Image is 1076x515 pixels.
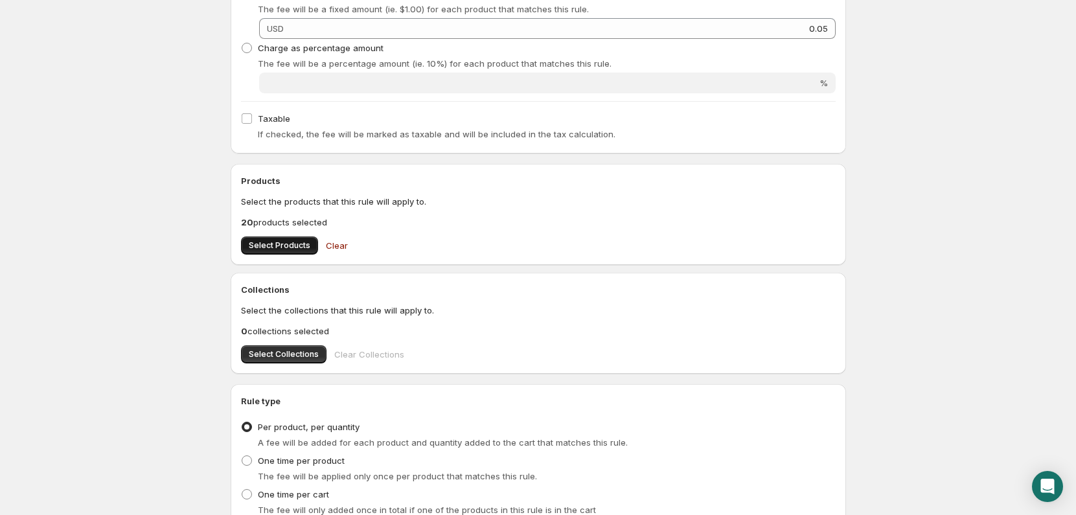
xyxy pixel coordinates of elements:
span: Select Products [249,240,310,251]
p: Select the products that this rule will apply to. [241,195,836,208]
span: One time per cart [258,489,329,499]
p: collections selected [241,325,836,338]
p: products selected [241,216,836,229]
span: The fee will be applied only once per product that matches this rule. [258,471,537,481]
button: Select Products [241,236,318,255]
span: The fee will only added once in total if one of the products in this rule is in the cart [258,505,596,515]
h2: Products [241,174,836,187]
p: The fee will be a percentage amount (ie. 10%) for each product that matches this rule. [258,57,836,70]
span: A fee will be added for each product and quantity added to the cart that matches this rule. [258,437,628,448]
span: Taxable [258,113,290,124]
button: Clear [318,233,356,258]
h2: Rule type [241,395,836,407]
h2: Collections [241,283,836,296]
span: Charge as percentage amount [258,43,383,53]
span: Select Collections [249,349,319,360]
div: Open Intercom Messenger [1032,471,1063,502]
span: The fee will be a fixed amount (ie. $1.00) for each product that matches this rule. [258,4,589,14]
span: If checked, the fee will be marked as taxable and will be included in the tax calculation. [258,129,615,139]
p: Select the collections that this rule will apply to. [241,304,836,317]
span: Per product, per quantity [258,422,360,432]
button: Select Collections [241,345,326,363]
span: % [819,78,828,88]
span: One time per product [258,455,345,466]
b: 20 [241,217,253,227]
span: USD [267,23,284,34]
b: 0 [241,326,247,336]
span: Clear [326,239,348,252]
